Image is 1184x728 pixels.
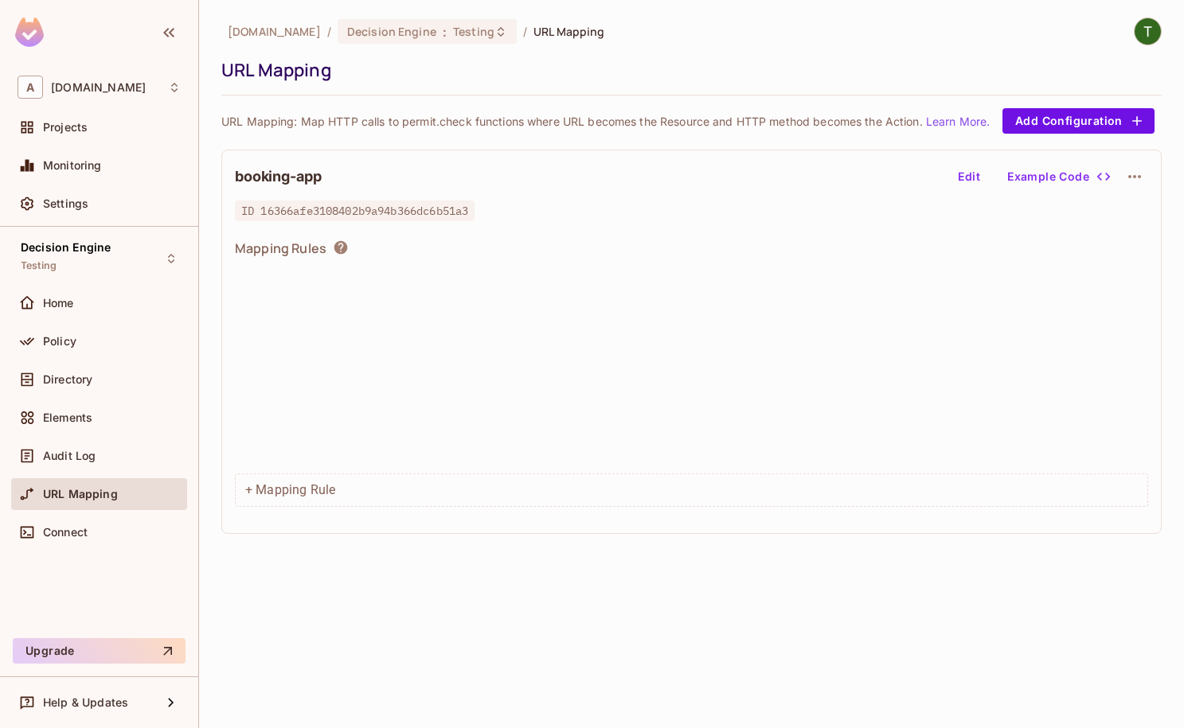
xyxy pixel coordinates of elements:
[43,411,92,424] span: Elements
[43,696,128,709] span: Help & Updates
[228,24,321,39] span: the active workspace
[43,450,96,462] span: Audit Log
[43,197,88,210] span: Settings
[43,373,92,386] span: Directory
[1135,18,1161,45] img: Taha ÇEKEN
[235,473,1148,507] div: + Mapping Rule
[235,200,475,221] span: ID 16366afe3108402b9a94b366dc6b51a3
[347,24,436,39] span: Decision Engine
[43,159,102,172] span: Monitoring
[453,24,494,39] span: Testing
[43,335,76,348] span: Policy
[21,259,57,272] span: Testing
[533,24,604,39] span: URL Mapping
[926,115,990,128] a: Learn More.
[221,114,990,129] p: URL Mapping: Map HTTP calls to permit.check functions where URL becomes the Resource and HTTP met...
[221,58,1154,82] div: URL Mapping
[18,76,43,99] span: A
[235,239,326,257] span: Mapping Rules
[327,24,331,39] li: /
[43,526,88,539] span: Connect
[13,638,186,664] button: Upgrade
[442,25,447,38] span: :
[1001,164,1115,189] button: Example Code
[21,241,111,254] span: Decision Engine
[1002,108,1155,134] button: Add Configuration
[15,18,44,47] img: SReyMgAAAABJRU5ErkJggg==
[51,81,146,94] span: Workspace: abclojistik.com
[43,297,74,309] span: Home
[944,164,994,189] button: Edit
[43,121,88,134] span: Projects
[43,488,118,500] span: URL Mapping
[523,24,527,39] li: /
[235,167,321,186] h2: booking-app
